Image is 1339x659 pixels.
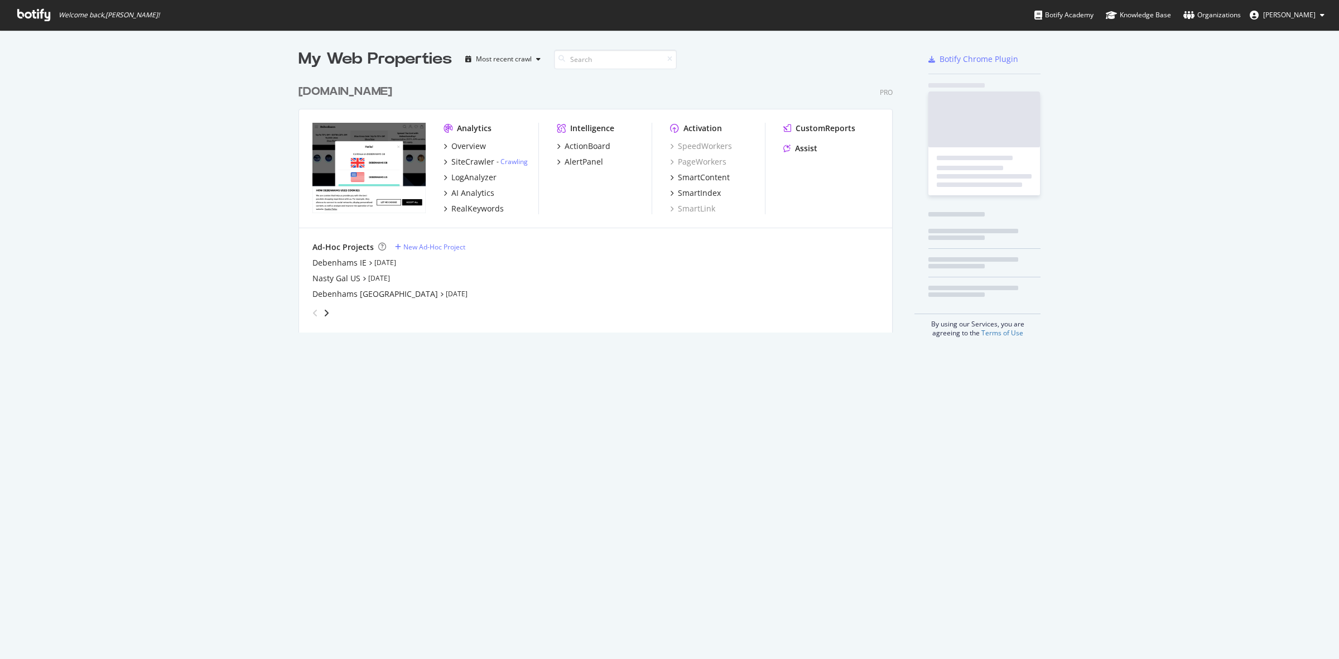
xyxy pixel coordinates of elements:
div: AI Analytics [451,187,494,199]
a: SmartIndex [670,187,721,199]
a: ActionBoard [557,141,610,152]
div: Organizations [1183,9,1241,21]
a: PageWorkers [670,156,726,167]
img: debenhams.com [312,123,426,213]
div: [DOMAIN_NAME] [298,84,392,100]
span: Welcome back, [PERSON_NAME] ! [59,11,160,20]
div: Intelligence [570,123,614,134]
div: Most recent crawl [476,56,532,62]
a: Crawling [500,157,528,166]
a: SpeedWorkers [670,141,732,152]
div: LogAnalyzer [451,172,497,183]
a: AlertPanel [557,156,603,167]
div: SmartContent [678,172,730,183]
a: AI Analytics [444,187,494,199]
a: Botify Chrome Plugin [928,54,1018,65]
div: - [497,157,528,166]
div: My Web Properties [298,48,452,70]
a: [DATE] [368,273,390,283]
div: Botify Chrome Plugin [940,54,1018,65]
button: [PERSON_NAME] [1241,6,1333,24]
a: CustomReports [783,123,855,134]
a: Assist [783,143,817,154]
a: Debenhams [GEOGRAPHIC_DATA] [312,288,438,300]
a: SmartLink [670,203,715,214]
div: CustomReports [796,123,855,134]
a: Terms of Use [981,328,1023,338]
a: [DOMAIN_NAME] [298,84,397,100]
div: Pro [880,88,893,97]
div: angle-left [308,304,322,322]
div: AlertPanel [565,156,603,167]
span: Zubair Kakuji [1263,10,1316,20]
div: Assist [795,143,817,154]
div: New Ad-Hoc Project [403,242,465,252]
div: Overview [451,141,486,152]
a: Nasty Gal US [312,273,360,284]
div: SmartIndex [678,187,721,199]
div: Analytics [457,123,492,134]
div: ActionBoard [565,141,610,152]
a: LogAnalyzer [444,172,497,183]
div: grid [298,70,902,333]
div: SiteCrawler [451,156,494,167]
a: SiteCrawler- Crawling [444,156,528,167]
a: SmartContent [670,172,730,183]
a: RealKeywords [444,203,504,214]
div: Activation [683,123,722,134]
input: Search [554,50,677,69]
div: Botify Academy [1034,9,1094,21]
a: Debenhams IE [312,257,367,268]
div: By using our Services, you are agreeing to the [914,314,1041,338]
div: RealKeywords [451,203,504,214]
a: New Ad-Hoc Project [395,242,465,252]
a: [DATE] [446,289,468,299]
a: Overview [444,141,486,152]
div: Knowledge Base [1106,9,1171,21]
button: Most recent crawl [461,50,545,68]
div: angle-right [322,307,330,319]
a: [DATE] [374,258,396,267]
div: Ad-Hoc Projects [312,242,374,253]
